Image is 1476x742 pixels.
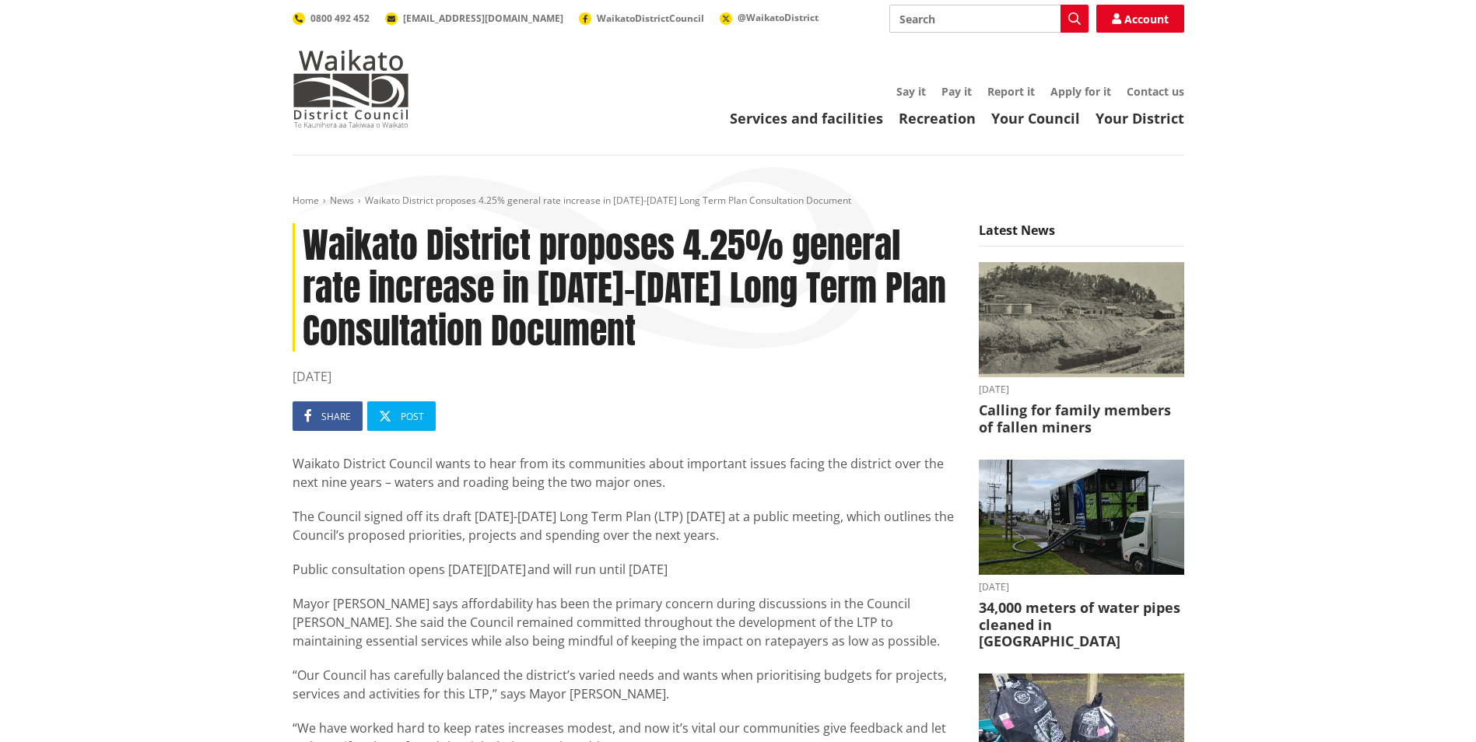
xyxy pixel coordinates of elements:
[293,50,409,128] img: Waikato District Council - Te Kaunihera aa Takiwaa o Waikato
[1127,84,1184,99] a: Contact us
[979,385,1184,394] time: [DATE]
[979,262,1184,378] img: Glen Afton Mine 1939
[310,12,370,25] span: 0800 492 452
[293,367,955,386] time: [DATE]
[403,12,563,25] span: [EMAIL_ADDRESS][DOMAIN_NAME]
[730,109,883,128] a: Services and facilities
[321,410,351,423] span: Share
[367,401,436,431] a: Post
[293,194,319,207] a: Home
[365,194,851,207] span: Waikato District proposes 4.25% general rate increase in [DATE]-[DATE] Long Term Plan Consultatio...
[889,5,1089,33] input: Search input
[979,600,1184,650] h3: 34,000 meters of water pipes cleaned in [GEOGRAPHIC_DATA]
[1096,5,1184,33] a: Account
[979,262,1184,436] a: A black-and-white historic photograph shows a hillside with trees, small buildings, and cylindric...
[987,84,1035,99] a: Report it
[293,507,955,544] p: The Council signed off its draft [DATE]-[DATE] Long Term Plan (LTP) [DATE] at a public meeting, w...
[1096,109,1184,128] a: Your District
[293,560,955,579] p: Public consultation opens [DATE][DATE] and will run until [DATE]
[293,194,1184,208] nav: breadcrumb
[597,12,704,25] span: WaikatoDistrictCouncil
[293,223,955,352] h1: Waikato District proposes 4.25% general rate increase in [DATE]-[DATE] Long Term Plan Consultatio...
[579,12,704,25] a: WaikatoDistrictCouncil
[979,460,1184,576] img: NO-DES unit flushing water pipes in Huntly
[979,402,1184,436] h3: Calling for family members of fallen miners
[293,401,363,431] a: Share
[979,583,1184,592] time: [DATE]
[896,84,926,99] a: Say it
[330,194,354,207] a: News
[401,410,424,423] span: Post
[385,12,563,25] a: [EMAIL_ADDRESS][DOMAIN_NAME]
[720,11,819,24] a: @WaikatoDistrict
[738,11,819,24] span: @WaikatoDistrict
[899,109,976,128] a: Recreation
[979,223,1184,247] h5: Latest News
[1050,84,1111,99] a: Apply for it
[293,12,370,25] a: 0800 492 452
[979,460,1184,650] a: [DATE] 34,000 meters of water pipes cleaned in [GEOGRAPHIC_DATA]
[941,84,972,99] a: Pay it
[991,109,1080,128] a: Your Council
[293,454,955,492] p: Waikato District Council wants to hear from its communities about important issues facing the dis...
[293,666,955,703] p: “Our Council has carefully balanced the district’s varied needs and wants when prioritising budge...
[293,594,955,650] p: Mayor [PERSON_NAME] says affordability has been the primary concern during discussions in the Cou...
